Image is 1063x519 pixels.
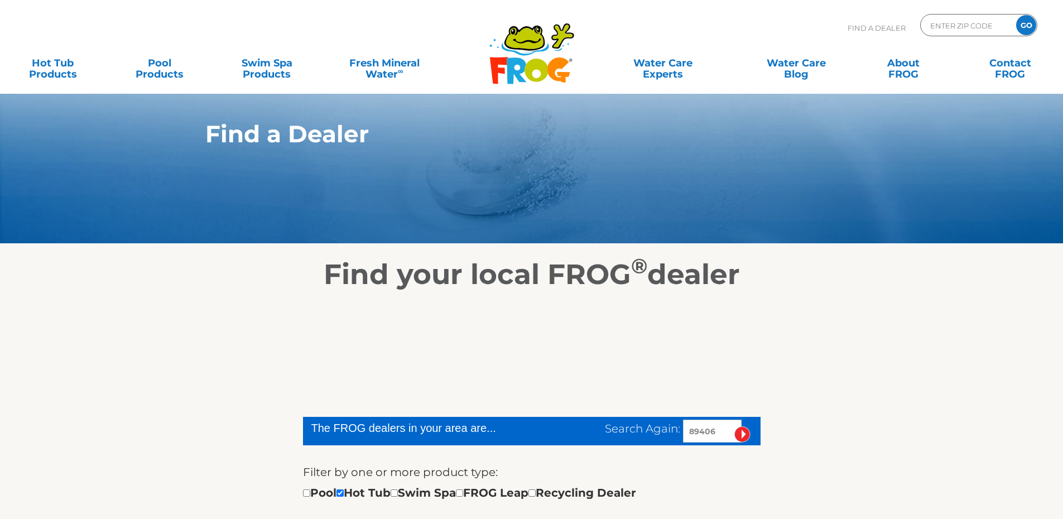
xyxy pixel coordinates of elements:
h2: Find your local FROG dealer [189,258,875,291]
sup: ® [631,253,647,278]
label: Filter by one or more product type: [303,463,498,481]
div: Pool Hot Tub Swim Spa FROG Leap Recycling Dealer [303,484,636,502]
p: Find A Dealer [848,14,906,42]
span: Search Again: [605,422,680,435]
input: Zip Code Form [929,17,1004,33]
a: Hot TubProducts [11,52,94,74]
a: ContactFROG [969,52,1052,74]
a: AboutFROG [862,52,945,74]
a: Water CareBlog [754,52,838,74]
input: GO [1016,15,1036,35]
input: Submit [734,426,751,443]
a: Swim SpaProducts [225,52,309,74]
a: PoolProducts [118,52,201,74]
a: Water CareExperts [595,52,730,74]
h1: Find a Dealer [205,121,806,147]
sup: ∞ [398,66,403,75]
div: The FROG dealers in your area are... [311,420,536,436]
a: Fresh MineralWater∞ [332,52,436,74]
